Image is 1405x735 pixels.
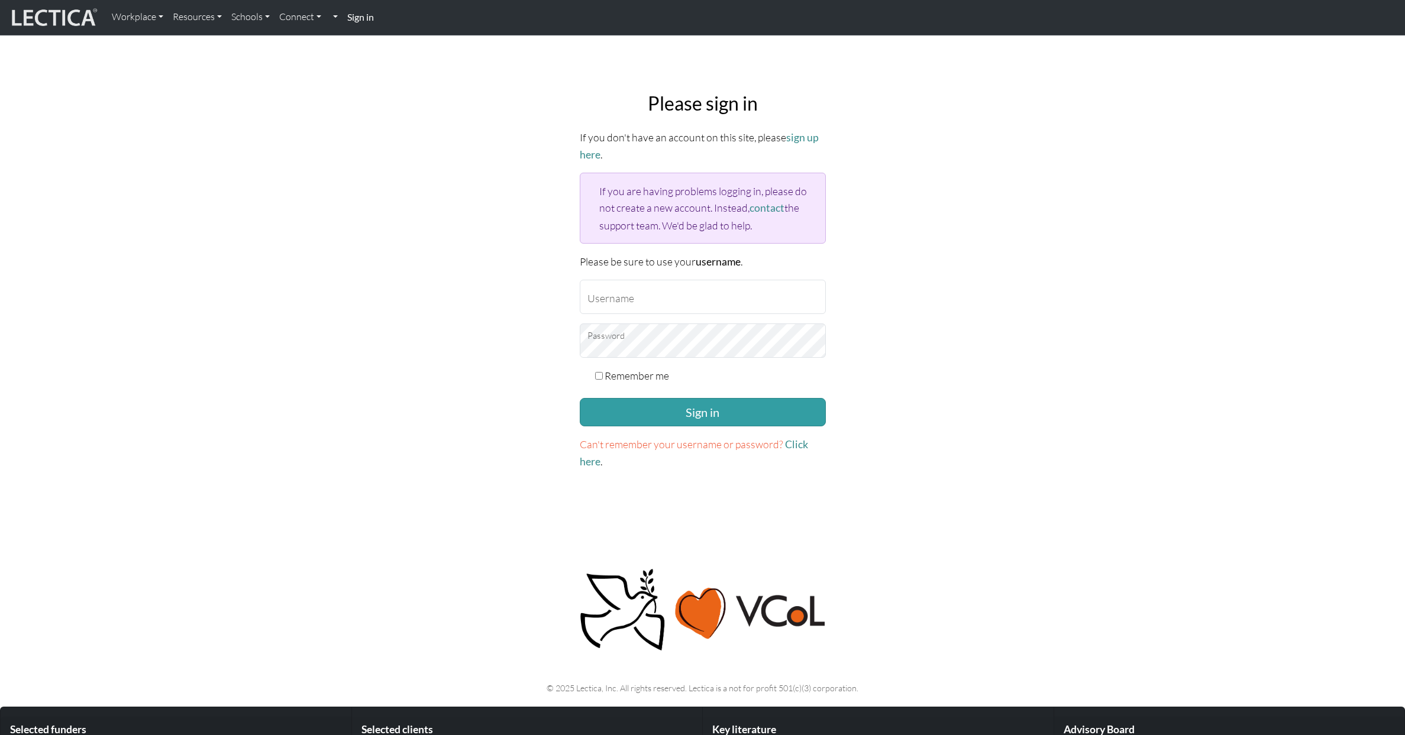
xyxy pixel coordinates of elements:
h2: Please sign in [580,92,826,115]
span: Can't remember your username or password? [580,438,783,451]
p: . [580,436,826,470]
a: Workplace [107,5,168,30]
img: Peace, love, VCoL [576,567,829,653]
a: contact [750,202,784,214]
a: Sign in [343,5,379,30]
p: © 2025 Lectica, Inc. All rights reserved. Lectica is a not for profit 501(c)(3) corporation. [319,681,1086,695]
a: Connect [274,5,326,30]
a: Schools [227,5,274,30]
label: Remember me [605,367,669,384]
button: Sign in [580,398,826,426]
input: Username [580,280,826,314]
strong: Sign in [347,11,374,22]
p: If you don't have an account on this site, please . [580,129,826,163]
strong: username [696,255,741,268]
img: lecticalive [9,7,98,29]
div: If you are having problems logging in, please do not create a new account. Instead, the support t... [580,173,826,243]
a: Resources [168,5,227,30]
p: Please be sure to use your . [580,253,826,270]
